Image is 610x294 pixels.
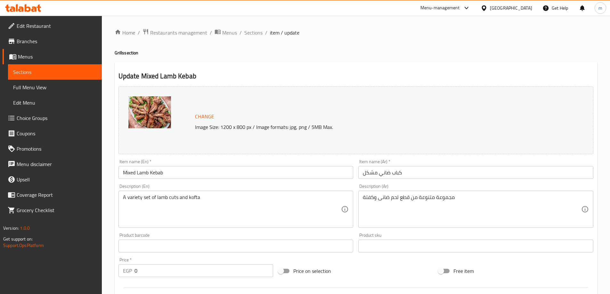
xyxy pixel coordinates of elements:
[13,99,97,107] span: Edit Menu
[3,241,44,250] a: Support.OpsPlatform
[453,267,474,275] span: Free item
[17,22,97,30] span: Edit Restaurant
[17,191,97,199] span: Coverage Report
[115,50,597,56] h4: Grills section
[123,194,341,225] textarea: A variety set of lamb cuts and kofta
[195,112,214,121] span: Change
[8,95,102,110] a: Edit Menu
[118,166,354,179] input: Enter name En
[115,29,135,36] a: Home
[20,224,30,232] span: 1.0.0
[150,29,207,36] span: Restaurants management
[8,64,102,80] a: Sections
[3,203,102,218] a: Grocery Checklist
[598,4,602,12] span: m
[3,224,19,232] span: Version:
[8,80,102,95] a: Full Menu View
[17,37,97,45] span: Branches
[3,141,102,156] a: Promotions
[420,4,460,12] div: Menu-management
[142,28,207,37] a: Restaurants management
[192,123,534,131] p: Image Size: 1200 x 800 px / Image formats: jpg, png / 5MB Max.
[358,166,593,179] input: Enter name Ar
[3,187,102,203] a: Coverage Report
[138,29,140,36] li: /
[13,83,97,91] span: Full Menu View
[363,194,581,225] textarea: مجموعة متنوعة من قطع لحم ضانى وكفتة
[118,240,354,252] input: Please enter product barcode
[270,29,299,36] span: item / update
[244,29,263,36] a: Sections
[17,145,97,153] span: Promotions
[17,114,97,122] span: Choice Groups
[358,240,593,252] input: Please enter product sku
[192,110,217,123] button: Change
[17,206,97,214] span: Grocery Checklist
[3,18,102,34] a: Edit Restaurant
[115,28,597,37] nav: breadcrumb
[17,176,97,183] span: Upsell
[18,53,97,60] span: Menus
[17,160,97,168] span: Menu disclaimer
[265,29,267,36] li: /
[293,267,331,275] span: Price on selection
[240,29,242,36] li: /
[210,29,212,36] li: /
[123,267,132,274] p: EGP
[3,49,102,64] a: Menus
[13,68,97,76] span: Sections
[222,29,237,36] span: Menus
[134,264,273,277] input: Please enter price
[3,110,102,126] a: Choice Groups
[128,96,171,128] img: mmw_638601604184416949
[3,172,102,187] a: Upsell
[3,34,102,49] a: Branches
[118,71,593,81] h2: Update Mixed Lamb Kebab
[3,126,102,141] a: Coupons
[3,156,102,172] a: Menu disclaimer
[490,4,532,12] div: [GEOGRAPHIC_DATA]
[17,130,97,137] span: Coupons
[215,28,237,37] a: Menus
[3,235,33,243] span: Get support on:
